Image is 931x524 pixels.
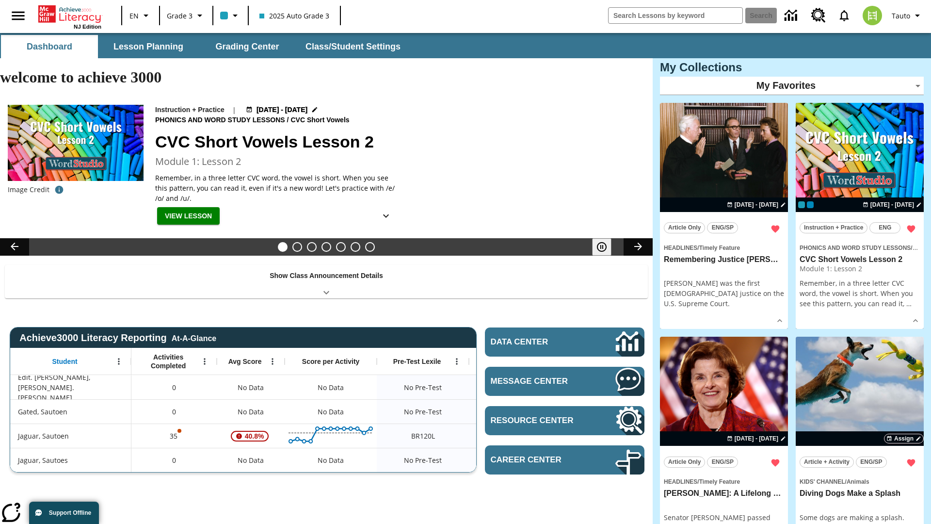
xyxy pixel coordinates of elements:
button: Remove from Favorites [902,220,920,238]
div: 35, One or more Activity scores may be invalid., Jaguar, Sautoen [131,424,217,448]
div: 90 Lexile, At or above expected, Jaguar, Sautoen [469,424,561,448]
h2: CVC Short Vowels Lesson 2 [155,130,641,154]
div: At-A-Glance [172,332,216,343]
span: Jaguar, Sautoen [18,431,69,441]
button: Open Menu [197,354,212,369]
span: Student [52,357,78,366]
div: No Data, Gated, Sautoen [469,399,561,424]
span: / [845,478,847,485]
button: Remove from Favorites [767,454,784,472]
div: [PERSON_NAME] was the first [DEMOGRAPHIC_DATA] justice on the U.S. Supreme Court. [664,278,784,309]
button: Grade: Grade 3, Select a grade [163,7,209,24]
span: / [697,478,699,485]
button: Lesson Planning [100,35,197,58]
span: No Pre-Test, Jaguar, Sautoes [404,455,442,465]
a: Home [38,4,101,24]
span: Message Center [491,377,586,386]
button: Class/Student Settings [298,35,408,58]
div: No Data, Jaguar, Sautoes [313,451,349,470]
button: Slide 2 Dianne Feinstein: A Lifelong Leader [292,242,302,252]
button: Show Details [772,313,787,328]
button: Slide 4 Taking Movies to the X-Dimension [321,242,331,252]
button: Assign Choose Dates [884,434,924,443]
img: avatar image [863,6,882,25]
span: [DATE] - [DATE] [870,200,914,209]
span: Avg Score [228,357,262,366]
span: Topic: Kids' Channel/Animals [800,476,920,487]
span: Assign [894,434,914,443]
div: Home [38,3,101,30]
div: Pause [592,238,621,256]
div: No Data, Jaguar, Sautoes [217,448,285,472]
button: Open Menu [449,354,464,369]
span: Headlines [664,478,697,485]
button: ENG/SP [856,457,887,468]
span: Activities Completed [136,353,200,370]
span: Article Only [668,223,701,233]
p: Show Class Announcement Details [270,271,383,281]
span: ENG [879,223,891,233]
span: No Pre-Test, Gated, Sautoen [404,407,442,417]
span: Career Center [491,455,586,465]
div: My Favorites [660,77,924,95]
button: Article Only [664,222,705,233]
button: Open Menu [112,354,126,369]
span: / [287,116,289,124]
button: ENG/SP [707,222,738,233]
span: Data Center [491,337,582,347]
button: ENG/SP [707,457,738,468]
span: Grade 3 [167,11,193,21]
p: Remember, in a three letter CVC word, the vowel is short. When you see this pattern, you can read... [800,278,920,309]
button: Class color is light blue. Change class color [216,7,245,24]
span: Tauto [892,11,910,21]
span: EN [129,11,139,21]
div: OL 2025 Auto Grade 4 [807,201,814,208]
span: ENG/SP [712,457,734,467]
button: Aug 18 - Aug 18 Choose Dates [861,200,924,209]
span: Article Only [668,457,701,467]
button: Show Details [908,313,923,328]
a: Resource Center, Will open in new tab [805,2,832,29]
span: 2025 Auto Grade 3 [259,11,329,21]
div: No Data, Edit. Lisette, Sauto. Lisette [217,375,285,399]
h3: Dianne Feinstein: A Lifelong Leader [664,489,784,499]
button: ENG [869,222,900,233]
span: Animals [847,478,869,485]
span: 0 [172,407,176,417]
button: Aug 18 - Aug 18 Choose Dates [725,200,788,209]
h3: Remembering Justice O'Connor [664,255,784,265]
span: Gated, Sautoen [18,407,67,417]
span: No Pre-Test, Edit. Lisette, Sauto. Lisette [404,382,442,393]
div: Current Class [798,201,805,208]
button: Image credit: TOXIC CAT/Shutterstock [49,181,69,198]
span: Phonics and Word Study Lessons [800,245,911,251]
span: 40.8% [241,427,268,445]
a: Data Center [779,2,805,29]
div: No Data, Jaguar, Sautoes [469,448,561,472]
button: Slide 1 CVC Short Vowels Lesson 2 [278,242,288,252]
span: Kids' Channel [800,478,845,485]
button: Slide 5 Cars of the Future? [336,242,346,252]
button: Show Details [376,207,396,225]
h3: My Collections [660,61,924,74]
input: search field [609,8,742,23]
button: Instruction + Practice [800,222,867,233]
button: Language: EN, Select a language [125,7,156,24]
span: / [911,243,917,252]
span: / [697,245,699,251]
a: Career Center [485,445,644,475]
span: [DATE] - [DATE] [735,434,778,443]
span: Headlines [664,245,697,251]
button: Pause [592,238,611,256]
span: [DATE] - [DATE] [735,200,778,209]
button: Select a new avatar [857,3,888,28]
button: Remove from Favorites [767,220,784,238]
div: No Data, Edit. Lisette, Sauto. Lisette [469,375,561,399]
span: No Data [233,402,269,422]
button: Aug 18 - Aug 18 Choose Dates [725,434,788,443]
span: Article + Activity [804,457,850,467]
span: Topic: Headlines/Timely Feature [664,242,784,253]
div: lesson details [796,103,924,329]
